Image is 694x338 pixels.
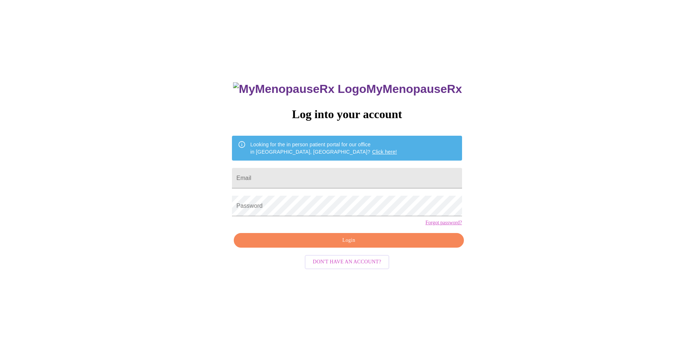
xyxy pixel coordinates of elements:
div: Looking for the in person patient portal for our office in [GEOGRAPHIC_DATA], [GEOGRAPHIC_DATA]? [250,138,397,158]
button: Don't have an account? [305,255,389,269]
span: Don't have an account? [313,258,381,267]
button: Login [234,233,464,248]
img: MyMenopauseRx Logo [233,82,366,96]
h3: MyMenopauseRx [233,82,462,96]
span: Login [242,236,455,245]
a: Don't have an account? [303,258,391,264]
h3: Log into your account [232,108,462,121]
a: Forgot password? [425,220,462,226]
a: Click here! [372,149,397,155]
